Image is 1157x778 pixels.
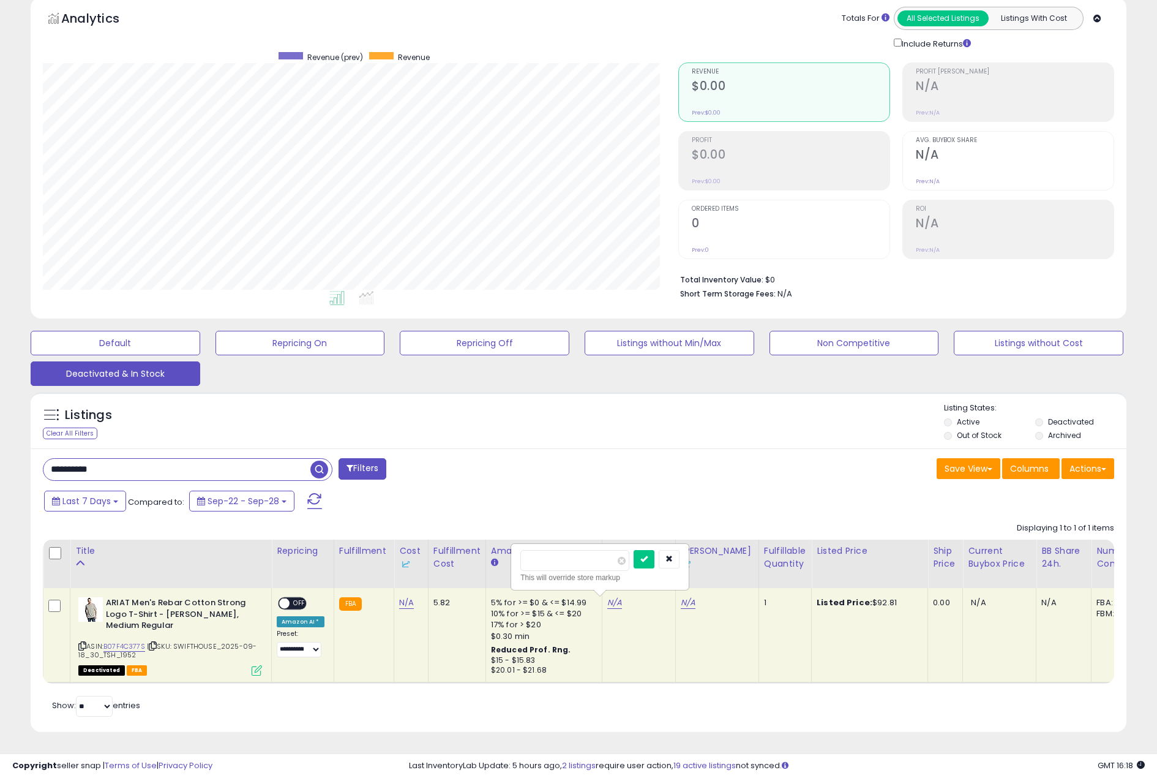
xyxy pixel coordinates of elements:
[1096,597,1137,608] div: FBA: n/a
[764,597,802,608] div: 1
[12,760,212,772] div: seller snap | |
[105,760,157,771] a: Terms of Use
[339,458,386,480] button: Filters
[777,288,792,300] span: N/A
[680,271,1105,286] li: $0
[78,641,256,660] span: | SKU: SWIFTHOUSE_2025-09-18_30_TSH_1952
[916,69,1114,75] span: Profit [PERSON_NAME]
[916,137,1114,144] span: Avg. Buybox Share
[692,216,889,233] h2: 0
[31,361,200,386] button: Deactivated & In Stock
[62,495,111,507] span: Last 7 Days
[128,496,184,508] span: Compared to:
[954,331,1123,355] button: Listings without Cost
[520,572,680,584] div: This will override store markup
[916,79,1114,96] h2: N/A
[491,631,593,642] div: $0.30 min
[916,178,940,185] small: Prev: N/A
[106,597,255,635] b: ARIAT Men's Rebar Cotton Strong Logo T-Shirt - [PERSON_NAME], Medium Regular
[78,597,262,674] div: ASIN:
[399,558,411,570] img: InventoryLab Logo
[681,597,695,609] a: N/A
[491,655,593,666] div: $15 - $15.83
[103,641,145,652] a: B07F4C377S
[692,178,721,185] small: Prev: $0.00
[692,137,889,144] span: Profit
[44,491,126,512] button: Last 7 Days
[692,148,889,164] h2: $0.00
[1010,463,1049,475] span: Columns
[692,109,721,116] small: Prev: $0.00
[1048,417,1094,427] label: Deactivated
[491,644,571,655] b: Reduced Prof. Rng.
[290,599,309,609] span: OFF
[491,557,498,568] small: Amazon Fees.
[491,545,597,557] div: Amazon Fees
[277,630,324,657] div: Preset:
[692,206,889,213] span: Ordered Items
[817,597,872,608] b: Listed Price:
[189,491,294,512] button: Sep-22 - Sep-28
[127,665,148,676] span: FBA
[75,545,266,557] div: Title
[78,665,125,676] span: All listings that are unavailable for purchase on Amazon for any reason other than out-of-stock
[399,545,423,570] div: Cost
[680,289,776,299] b: Short Term Storage Fees:
[399,557,423,570] div: Some or all of the values in this column are provided from Inventory Lab.
[307,52,363,62] span: Revenue (prev)
[562,760,596,771] a: 2 listings
[52,700,140,711] span: Show: entries
[764,545,806,570] div: Fulfillable Quantity
[681,558,693,570] img: InventoryLab Logo
[1098,760,1145,771] span: 2025-10-6 16:18 GMT
[277,545,329,557] div: Repricing
[988,10,1079,26] button: Listings With Cost
[1062,458,1114,479] button: Actions
[769,331,939,355] button: Non Competitive
[433,597,476,608] div: 5.82
[681,545,754,570] div: [PERSON_NAME]
[491,608,593,619] div: 10% for >= $15 & <= $20
[159,760,212,771] a: Privacy Policy
[916,216,1114,233] h2: N/A
[31,331,200,355] button: Default
[692,246,709,254] small: Prev: 0
[957,417,979,427] label: Active
[916,109,940,116] small: Prev: N/A
[885,36,986,50] div: Include Returns
[433,545,481,570] div: Fulfillment Cost
[491,597,593,608] div: 5% for >= $0 & <= $14.99
[339,545,389,557] div: Fulfillment
[585,331,754,355] button: Listings without Min/Max
[933,545,957,570] div: Ship Price
[944,402,1126,414] p: Listing States:
[1041,545,1086,570] div: BB Share 24h.
[897,10,989,26] button: All Selected Listings
[1096,608,1137,619] div: FBM: n/a
[339,597,362,611] small: FBA
[61,10,143,30] h5: Analytics
[968,545,1031,570] div: Current Buybox Price
[12,760,57,771] strong: Copyright
[937,458,1000,479] button: Save View
[491,619,593,630] div: 17% for > $20
[842,13,889,25] div: Totals For
[607,597,622,609] a: N/A
[692,69,889,75] span: Revenue
[491,665,593,676] div: $20.01 - $21.68
[1096,545,1141,570] div: Num of Comp.
[43,428,97,439] div: Clear All Filters
[817,597,918,608] div: $92.81
[916,246,940,254] small: Prev: N/A
[277,616,324,627] div: Amazon AI *
[1017,523,1114,534] div: Displaying 1 to 1 of 1 items
[971,597,986,608] span: N/A
[957,430,1002,440] label: Out of Stock
[208,495,279,507] span: Sep-22 - Sep-28
[1002,458,1060,479] button: Columns
[398,52,430,62] span: Revenue
[681,557,754,570] div: Some or all of the values in this column are provided from Inventory Lab.
[817,545,923,557] div: Listed Price
[65,407,112,424] h5: Listings
[916,148,1114,164] h2: N/A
